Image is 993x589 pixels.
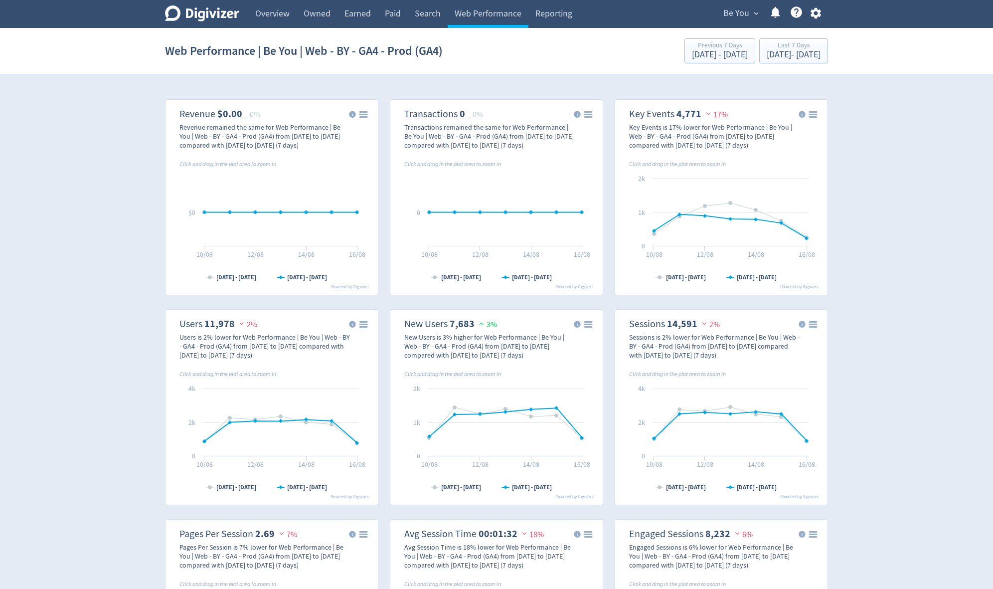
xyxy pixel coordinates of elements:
[179,318,202,330] dt: Users
[732,530,753,540] span: 6%
[699,320,709,327] img: negative-performance.svg
[759,38,828,63] button: Last 7 Days[DATE]- [DATE]
[512,273,552,281] text: [DATE] - [DATE]
[748,460,764,469] text: 14/08
[417,208,420,217] text: 0
[472,250,489,259] text: 12/08
[767,42,821,50] div: Last 7 Days
[179,370,276,378] i: Click and drag in the plot area to zoom in
[477,320,487,327] img: positive-performance.svg
[676,107,701,121] strong: 4,771
[638,174,645,183] text: 2k
[394,314,599,501] svg: New Users 7,683 3%
[767,50,821,59] div: [DATE] - [DATE]
[441,273,481,281] text: [DATE] - [DATE]
[629,108,674,120] dt: Key Events
[287,483,327,491] text: [DATE] - [DATE]
[752,9,761,18] span: expand_more
[169,104,374,291] svg: Revenue $0.00 _ 0%
[404,333,577,360] div: New Users is 3% higher for Web Performance | Be You | Web - BY - GA4 - Prod (GA4) from [DATE] to ...
[703,110,713,117] img: negative-performance.svg
[629,123,802,150] div: Key Events is 17% lower for Web Performance | Be You | Web - BY - GA4 - Prod (GA4) from [DATE] to...
[349,460,365,469] text: 16/08
[574,460,590,469] text: 16/08
[723,5,749,21] span: Be You
[684,38,755,63] button: Previous 7 Days[DATE] - [DATE]
[737,483,777,491] text: [DATE] - [DATE]
[298,460,315,469] text: 14/08
[244,110,260,120] span: _ 0%
[179,123,352,150] div: Revenue remained the same for Web Performance | Be You | Web - BY - GA4 - Prod (GA4) from [DATE] ...
[646,250,662,259] text: 10/08
[349,250,365,259] text: 16/08
[179,160,276,168] i: Click and drag in the plot area to zoom in
[555,284,594,290] text: Powered by Digivizer
[703,110,728,120] span: 17%
[467,110,483,120] span: _ 0%
[629,580,726,588] i: Click and drag in the plot area to zoom in
[799,460,815,469] text: 16/08
[472,460,489,469] text: 12/08
[699,320,720,330] span: 2%
[629,318,665,330] dt: Sessions
[629,528,703,540] dt: Engaged Sessions
[619,104,824,291] svg: Key Events 4,771 17%
[188,418,195,427] text: 2k
[697,460,713,469] text: 12/08
[179,333,352,360] div: Users is 2% lower for Web Performance | Be You | Web - BY - GA4 - Prod (GA4) from [DATE] to [DATE...
[404,123,577,150] div: Transactions remained the same for Web Performance | Be You | Web - BY - GA4 - Prod (GA4) from [D...
[277,530,287,537] img: negative-performance.svg
[277,530,297,540] span: 7%
[179,528,253,540] dt: Pages Per Session
[479,527,517,541] strong: 00:01:32
[629,160,726,168] i: Click and drag in the plot area to zoom in
[287,273,327,281] text: [DATE] - [DATE]
[331,284,369,290] text: Powered by Digivizer
[523,250,539,259] text: 14/08
[192,451,195,460] text: 0
[732,530,742,537] img: negative-performance.svg
[179,108,215,120] dt: Revenue
[477,320,497,330] span: 3%
[460,107,465,121] strong: 0
[247,250,264,259] text: 12/08
[179,580,276,588] i: Click and drag in the plot area to zoom in
[179,543,352,570] div: Pages Per Session is 7% lower for Web Performance | Be You | Web - BY - GA4 - Prod (GA4) from [DA...
[450,317,475,331] strong: 7,683
[780,284,819,290] text: Powered by Digivizer
[204,317,235,331] strong: 11,978
[404,528,477,540] dt: Avg Session Time
[555,494,594,500] text: Powered by Digivizer
[638,418,645,427] text: 2k
[692,42,748,50] div: Previous 7 Days
[404,160,501,168] i: Click and drag in the plot area to zoom in
[629,333,802,360] div: Sessions is 2% lower for Web Performance | Be You | Web - BY - GA4 - Prod (GA4) from [DATE] to [D...
[697,250,713,259] text: 12/08
[666,483,706,491] text: [DATE] - [DATE]
[748,250,764,259] text: 14/08
[646,460,662,469] text: 10/08
[404,580,501,588] i: Click and drag in the plot area to zoom in
[512,483,552,491] text: [DATE] - [DATE]
[255,527,275,541] strong: 2.69
[196,460,213,469] text: 10/08
[574,250,590,259] text: 16/08
[519,530,529,537] img: negative-performance.svg
[519,530,544,540] span: 18%
[216,483,256,491] text: [DATE] - [DATE]
[638,384,645,393] text: 4k
[666,273,706,281] text: [DATE] - [DATE]
[196,250,213,259] text: 10/08
[413,384,420,393] text: 2k
[523,460,539,469] text: 14/08
[642,241,645,250] text: 0
[692,50,748,59] div: [DATE] - [DATE]
[394,104,599,291] svg: Transactions 0 _ 0%
[421,250,438,259] text: 10/08
[237,320,257,330] span: 2%
[642,451,645,460] text: 0
[629,370,726,378] i: Click and drag in the plot area to zoom in
[667,317,697,331] strong: 14,591
[780,494,819,500] text: Powered by Digivizer
[216,273,256,281] text: [DATE] - [DATE]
